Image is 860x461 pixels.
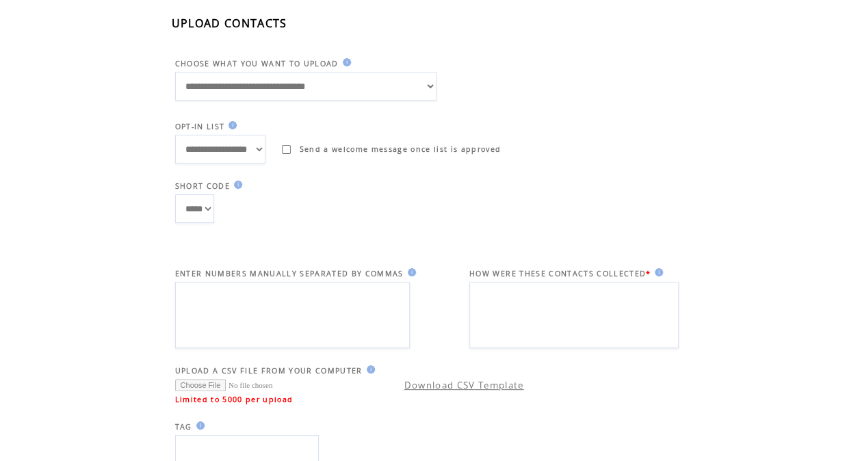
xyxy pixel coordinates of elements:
span: ENTER NUMBERS MANUALLY SEPARATED BY COMMAS [175,269,404,278]
span: UPLOAD CONTACTS [172,16,287,31]
span: HOW WERE THESE CONTACTS COLLECTED [469,269,646,278]
span: UPLOAD A CSV FILE FROM YOUR COMPUTER [175,366,363,376]
img: help.gif [363,365,375,373]
span: SHORT CODE [175,181,230,191]
span: TAG [175,422,192,432]
img: help.gif [404,268,416,276]
span: Send a welcome message once list is approved [300,144,501,154]
a: Download CSV Template [404,379,524,391]
img: help.gif [339,58,351,66]
img: help.gif [230,181,242,189]
span: Limited to 5000 per upload [175,395,294,404]
img: help.gif [192,421,205,430]
img: help.gif [651,268,663,276]
span: CHOOSE WHAT YOU WANT TO UPLOAD [175,59,339,68]
span: OPT-IN LIST [175,122,225,131]
img: help.gif [224,121,237,129]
